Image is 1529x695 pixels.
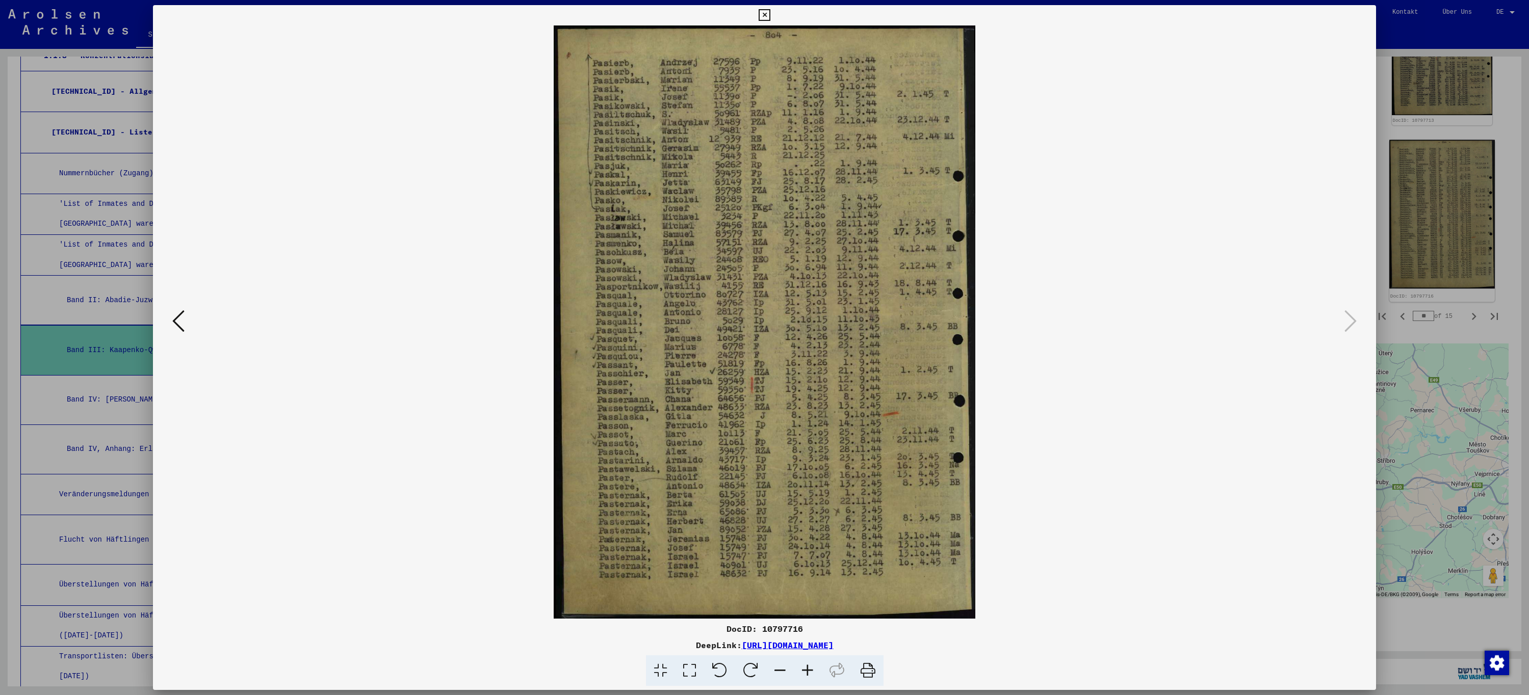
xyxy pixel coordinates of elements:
img: Zustimmung ändern [1485,651,1509,675]
div: Zustimmung ändern [1484,650,1509,675]
a: [URL][DOMAIN_NAME] [742,640,834,650]
div: DeepLink: [153,639,1376,651]
div: DocID: 10797716 [153,623,1376,635]
img: 002.jpg [188,25,1341,619]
